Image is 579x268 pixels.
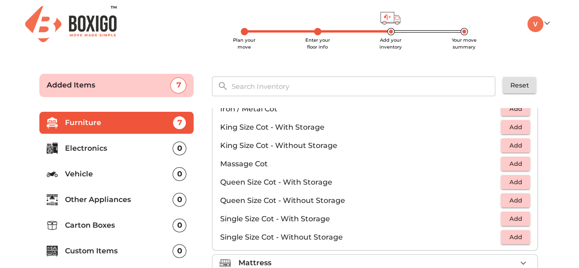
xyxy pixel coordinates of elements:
span: Add [505,232,525,242]
div: 7 [170,77,186,93]
span: Enter your floor info [305,37,330,50]
p: Electronics [65,143,173,154]
span: Your move summary [452,37,476,50]
p: Single Size Cot - Without Storage [220,232,501,243]
span: Reset [510,80,529,91]
p: Custom Items [65,246,173,257]
button: Add [501,193,530,208]
input: Search Inventory [226,77,502,96]
div: 7 [173,116,186,130]
p: Carton Boxes [65,220,173,231]
img: Boxigo [25,6,117,42]
span: Add [505,213,525,224]
span: Add [505,122,525,132]
button: Add [501,212,530,226]
p: Queen Size Cot - Without Storage [220,195,501,206]
p: King Size Cot - Without Storage [220,140,501,151]
span: Add [505,177,525,187]
p: Single Size Cot - With Storage [220,213,501,224]
span: Add [505,104,525,114]
span: Add your inventory [379,37,402,50]
button: Add [501,157,530,171]
button: Add [501,138,530,153]
p: Vehicle [65,169,173,180]
p: King Size Cot - With Storage [220,122,501,133]
span: Add [505,159,525,169]
span: Add [505,140,525,151]
span: Add [505,195,525,206]
p: Massage Cot [220,159,501,170]
button: Add [501,175,530,189]
div: 0 [173,142,186,155]
div: 0 [173,244,186,258]
div: 0 [173,167,186,181]
p: Other Appliances [65,194,173,205]
button: Add [501,102,530,116]
p: Added Items [47,80,171,91]
div: 0 [173,219,186,232]
p: Queen Size Cot - With Storage [220,177,501,188]
p: Furniture [65,117,173,128]
span: Plan your move [233,37,255,50]
p: Iron / Metal Cot [220,104,501,115]
button: Add [501,230,530,244]
div: 0 [173,193,186,207]
button: Add [501,120,530,134]
button: Reset [503,77,536,94]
